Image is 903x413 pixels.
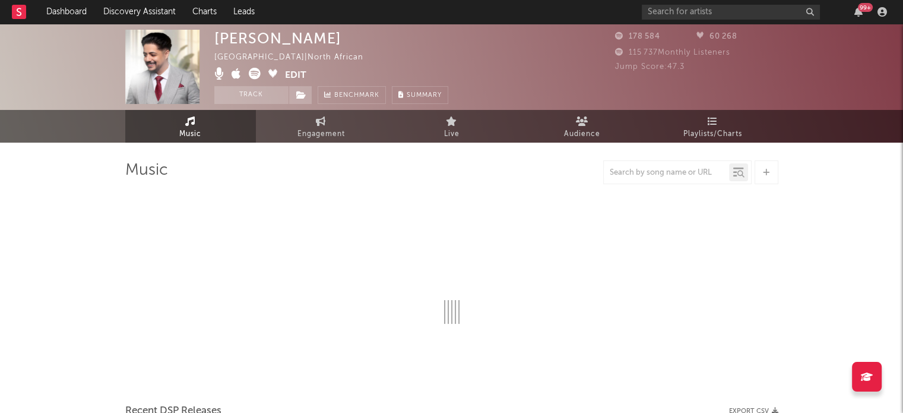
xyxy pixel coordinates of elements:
input: Search by song name or URL [604,168,729,178]
span: 178 584 [615,33,660,40]
span: Live [444,127,460,141]
button: Edit [285,68,306,83]
span: Benchmark [334,89,379,103]
button: Track [214,86,289,104]
button: Summary [392,86,448,104]
div: [PERSON_NAME] [214,30,341,47]
span: 115 737 Monthly Listeners [615,49,730,56]
a: Playlists/Charts [648,110,778,143]
a: Music [125,110,256,143]
div: [GEOGRAPHIC_DATA] | North African [214,51,377,65]
a: Audience [517,110,648,143]
span: 60 268 [696,33,737,40]
a: Live [386,110,517,143]
span: Music [179,127,201,141]
span: Jump Score: 47.3 [615,63,685,71]
span: Engagement [297,127,345,141]
span: Audience [564,127,600,141]
span: Playlists/Charts [683,127,742,141]
input: Search for artists [642,5,820,20]
a: Engagement [256,110,386,143]
a: Benchmark [318,86,386,104]
button: 99+ [854,7,863,17]
div: 99 + [858,3,873,12]
span: Summary [407,92,442,99]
